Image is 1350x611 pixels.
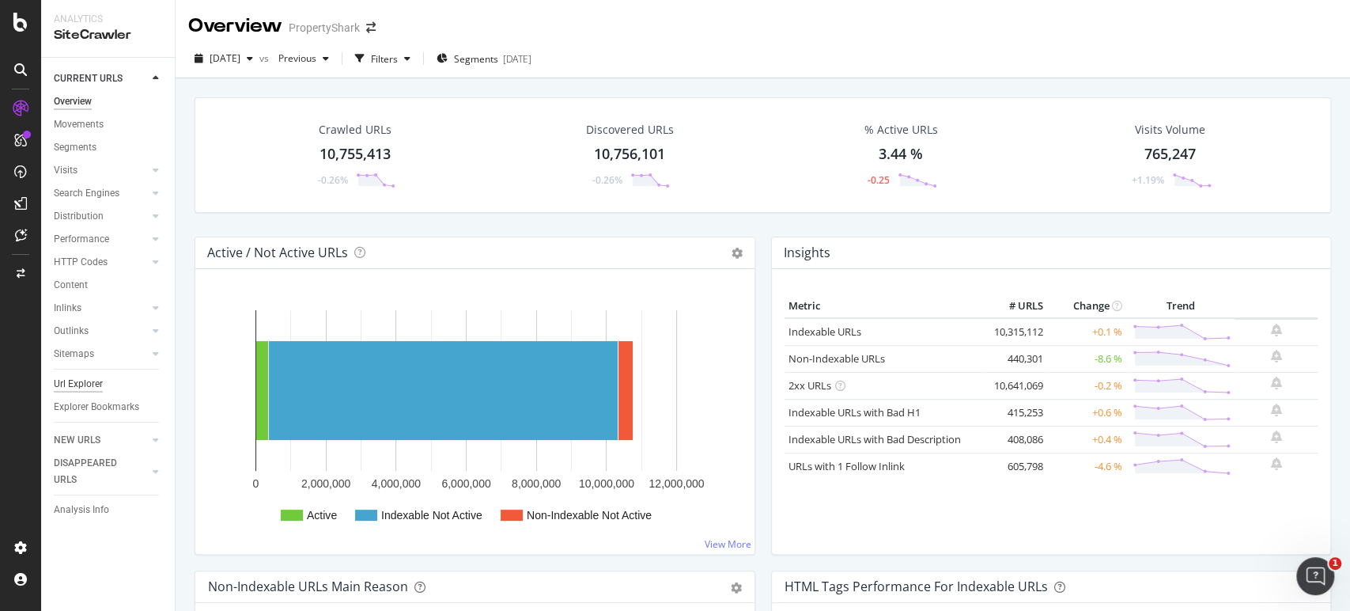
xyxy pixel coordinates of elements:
div: Distribution [54,208,104,225]
span: 2025 Jul. 28th [210,51,240,65]
a: Inlinks [54,300,148,317]
text: 10,000,000 [579,477,634,490]
iframe: Intercom live chat [1296,557,1334,595]
div: HTML Tags Performance for Indexable URLs [785,579,1048,594]
text: 4,000,000 [372,477,421,490]
td: 10,641,069 [984,372,1047,399]
div: [DATE] [503,52,531,66]
a: URLs with 1 Follow Inlink [788,459,905,473]
div: gear [731,583,742,594]
td: 415,253 [984,399,1047,426]
div: Url Explorer [54,376,103,393]
td: 605,798 [984,453,1047,480]
div: bell-plus [1271,404,1282,416]
div: NEW URLS [54,432,100,449]
i: Options [732,248,743,259]
div: Segments [54,139,96,156]
td: 408,086 [984,426,1047,453]
a: Distribution [54,208,148,225]
td: -4.6 % [1047,453,1126,480]
td: +0.4 % [1047,426,1126,453]
div: Analysis Info [54,502,109,518]
a: CURRENT URLS [54,70,148,87]
a: HTTP Codes [54,254,148,271]
a: Performance [54,231,148,248]
td: +0.6 % [1047,399,1126,426]
h4: Active / Not Active URLs [207,242,348,264]
svg: A chart. [208,294,735,541]
div: -0.26% [318,173,348,187]
div: Non-Indexable URLs Main Reason [208,579,408,594]
div: Content [54,277,88,294]
div: 3.44 % [879,144,923,165]
a: Search Engines [54,185,148,202]
a: Indexable URLs with Bad Description [788,432,961,446]
a: Segments [54,139,164,156]
div: Overview [188,13,282,40]
th: # URLS [984,294,1047,318]
a: Content [54,277,164,294]
div: Overview [54,93,92,110]
div: bell-plus [1271,431,1282,443]
div: bell-plus [1271,377,1282,389]
th: Metric [785,294,984,318]
div: -0.26% [592,173,622,187]
div: Visits [54,162,78,179]
div: bell-plus [1271,457,1282,470]
text: Active [307,509,337,522]
td: -8.6 % [1047,345,1126,372]
button: [DATE] [188,46,259,71]
a: Url Explorer [54,376,164,393]
td: +0.1 % [1047,318,1126,346]
button: Filters [349,46,417,71]
a: Analysis Info [54,502,164,518]
button: Previous [272,46,335,71]
a: Overview [54,93,164,110]
div: Explorer Bookmarks [54,399,139,416]
a: Visits [54,162,148,179]
div: HTTP Codes [54,254,108,271]
div: Filters [371,52,398,66]
a: NEW URLS [54,432,148,449]
div: Analytics [54,13,162,26]
text: 6,000,000 [441,477,490,490]
div: 10,755,413 [320,144,391,165]
div: SiteCrawler [54,26,162,44]
text: 8,000,000 [512,477,561,490]
text: 0 [253,477,259,490]
span: Previous [272,51,316,65]
a: Outlinks [54,323,148,340]
text: Non-Indexable Not Active [527,509,652,522]
a: DISAPPEARED URLS [54,455,148,488]
text: 2,000,000 [301,477,350,490]
div: Search Engines [54,185,119,202]
span: 1 [1329,557,1341,570]
a: View More [705,537,751,551]
td: -0.2 % [1047,372,1126,399]
td: 10,315,112 [984,318,1047,346]
a: 2xx URLs [788,378,831,393]
div: 10,756,101 [594,144,665,165]
div: bell-plus [1271,350,1282,362]
text: 12,000,000 [649,477,704,490]
a: Indexable URLs [788,324,861,339]
span: Segments [454,52,498,66]
h4: Insights [784,242,830,264]
div: Sitemaps [54,346,94,362]
div: arrow-right-arrow-left [366,22,376,33]
div: 765,247 [1144,144,1196,165]
button: Segments[DATE] [430,46,538,71]
div: PropertyShark [289,20,360,36]
th: Trend [1126,294,1235,318]
a: Explorer Bookmarks [54,399,164,416]
div: Performance [54,231,109,248]
div: % Active URLs [864,122,938,138]
div: bell-plus [1271,324,1282,336]
div: Inlinks [54,300,81,317]
div: Crawled URLs [319,122,391,138]
td: 440,301 [984,345,1047,372]
span: vs [259,51,272,65]
div: Discovered URLs [586,122,674,138]
div: DISAPPEARED URLS [54,455,134,488]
